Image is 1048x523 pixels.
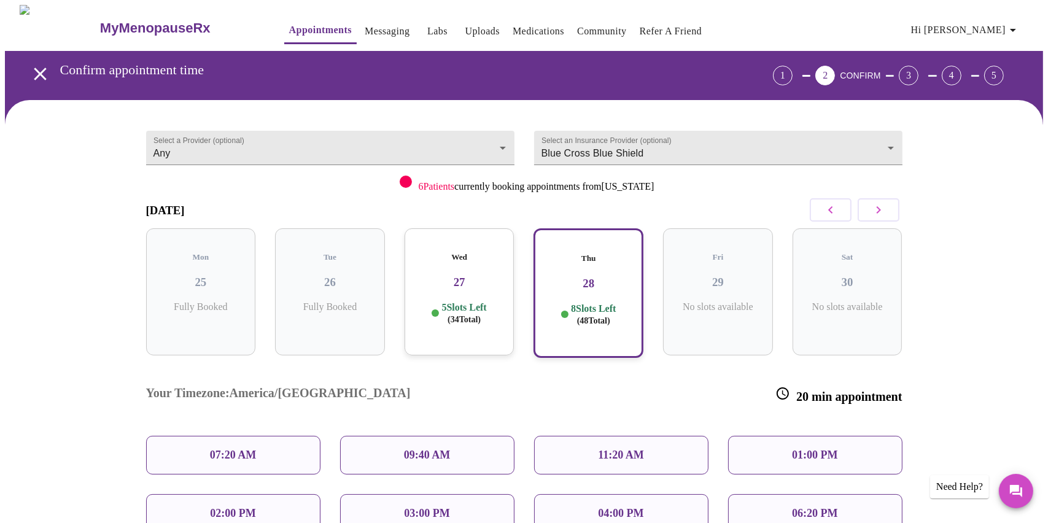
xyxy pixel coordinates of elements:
button: open drawer [22,56,58,92]
button: Messaging [360,19,414,44]
span: ( 34 Total) [448,315,481,324]
h3: 20 min appointment [775,386,902,404]
div: Need Help? [930,475,989,498]
p: 5 Slots Left [441,301,486,325]
p: 8 Slots Left [571,303,616,327]
div: 5 [984,66,1004,85]
a: Refer a Friend [640,23,702,40]
p: currently booking appointments from [US_STATE] [418,181,654,192]
div: Any [146,131,514,165]
div: 2 [815,66,835,85]
button: Medications [508,19,569,44]
button: Community [572,19,632,44]
h5: Wed [414,252,505,262]
div: 4 [942,66,961,85]
p: 07:20 AM [210,449,257,462]
p: 04:00 PM [598,507,643,520]
p: 09:40 AM [404,449,451,462]
a: MyMenopauseRx [98,7,259,50]
a: Uploads [465,23,500,40]
h5: Fri [673,252,763,262]
h3: 30 [802,276,893,289]
p: 03:00 PM [404,507,449,520]
p: No slots available [802,301,893,312]
h3: Confirm appointment time [60,62,705,78]
h3: MyMenopauseRx [100,20,211,36]
a: Labs [427,23,448,40]
button: Uploads [460,19,505,44]
span: ( 48 Total) [577,316,610,325]
h3: 28 [545,277,632,290]
span: 6 Patients [418,181,454,192]
h3: 27 [414,276,505,289]
button: Messages [999,474,1033,508]
span: CONFIRM [840,71,880,80]
button: Appointments [284,18,357,44]
h5: Sat [802,252,893,262]
h3: 25 [156,276,246,289]
h3: 26 [285,276,375,289]
div: 1 [773,66,793,85]
p: No slots available [673,301,763,312]
h3: [DATE] [146,204,185,217]
h5: Tue [285,252,375,262]
button: Labs [417,19,457,44]
h3: Your Timezone: America/[GEOGRAPHIC_DATA] [146,386,411,404]
p: 02:00 PM [210,507,255,520]
span: Hi [PERSON_NAME] [911,21,1020,39]
button: Refer a Friend [635,19,707,44]
p: 01:00 PM [792,449,837,462]
div: Blue Cross Blue Shield [534,131,902,165]
button: Hi [PERSON_NAME] [906,18,1025,42]
h5: Thu [545,254,632,263]
a: Appointments [289,21,352,39]
p: Fully Booked [285,301,375,312]
h3: 29 [673,276,763,289]
img: MyMenopauseRx Logo [20,5,98,51]
p: 06:20 PM [792,507,837,520]
p: 11:20 AM [598,449,644,462]
a: Community [577,23,627,40]
a: Messaging [365,23,409,40]
a: Medications [513,23,564,40]
p: Fully Booked [156,301,246,312]
h5: Mon [156,252,246,262]
div: 3 [899,66,918,85]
